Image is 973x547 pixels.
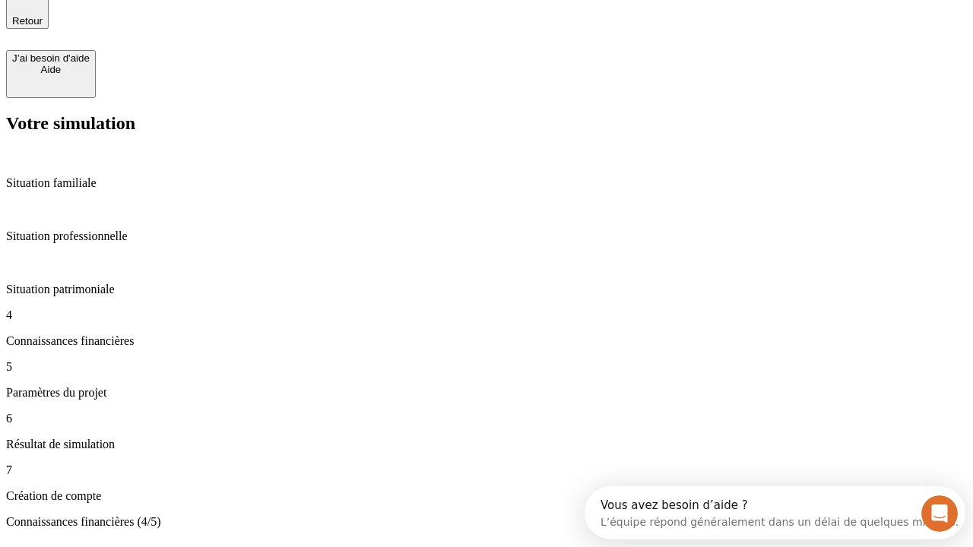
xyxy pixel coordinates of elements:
p: Situation patrimoniale [6,283,967,296]
p: 7 [6,463,967,477]
iframe: Intercom live chat discovery launcher [585,486,965,539]
p: 4 [6,308,967,322]
p: Création de compte [6,489,967,503]
button: J’ai besoin d'aideAide [6,50,96,98]
div: Aide [12,64,90,75]
h2: Votre simulation [6,113,967,134]
p: Situation familiale [6,176,967,190]
p: Connaissances financières [6,334,967,348]
span: Retour [12,15,43,27]
p: Résultat de simulation [6,438,967,451]
p: 5 [6,360,967,374]
p: Connaissances financières (4/5) [6,515,967,529]
div: L’équipe répond généralement dans un délai de quelques minutes. [16,25,374,41]
div: Ouvrir le Messenger Intercom [6,6,419,48]
iframe: Intercom live chat [921,495,958,532]
div: J’ai besoin d'aide [12,52,90,64]
p: Situation professionnelle [6,229,967,243]
p: Paramètres du projet [6,386,967,400]
div: Vous avez besoin d’aide ? [16,13,374,25]
p: 6 [6,412,967,425]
